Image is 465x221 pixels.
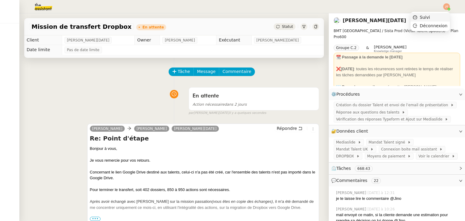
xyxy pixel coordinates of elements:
span: ⚙️ [331,91,363,98]
div: ❌ : toutes les récurrences sont retirées le temps de réaliser les tâches demandées par [PERSON_NAME] [336,66,458,78]
span: ⏲️ [331,166,378,171]
small: [PERSON_NAME][DATE] [189,110,266,116]
span: Vérification des réponses Typeform et Ajout sur Mediaslide [336,116,445,122]
span: Tâche [178,68,190,75]
span: Moyens de paiement [367,153,407,159]
span: [PERSON_NAME] [92,127,123,131]
span: Données client [336,129,368,134]
span: Déconnexion [420,23,447,28]
div: 🔐Données client [329,125,465,137]
span: BMT [GEOGRAPHIC_DATA] / Sista Prod (Victor Talent Spotters) [334,29,445,33]
div: En attente [142,25,164,29]
div: mettre [PERSON_NAME] en copie ⚠️ Répartir les demandes entre [336,84,458,107]
em: (vous êtes en copie des échanges) [212,199,273,204]
span: ••• [90,217,101,221]
span: Commentaires [336,178,367,183]
span: Procédures [336,92,360,97]
td: Date limite [24,45,62,55]
span: En attente [193,93,219,99]
span: Répondre [277,125,297,131]
div: Concernant le lien Google Drive destiné aux talents, celui-ci n'a pas été créé, car l'ensemble de... [90,169,316,181]
a: [PERSON_NAME][DATE] [172,126,219,131]
span: 600 [339,35,346,39]
h4: Re: Point d'étape [90,134,316,143]
nz-tag: 668:43 [355,166,372,172]
span: [DATE] à 12:31 [368,190,396,196]
img: users%2F5XaKKOfQOvau3XQhhH2fPFmin8c2%2Favatar%2F0a930739-e14a-44d7-81de-a5716f030579 [334,17,340,24]
div: 💬Commentaires 22 [329,175,465,186]
span: [PERSON_NAME][DATE] [256,37,299,43]
div: je te laisse lire le commentaire @Jino [336,196,460,202]
div: Après avoir échangé avec [PERSON_NAME] sur la mission passation , il m'a été demandé de me concen... [90,199,316,210]
span: [PERSON_NAME] [374,45,407,49]
span: & [366,45,369,53]
span: Mediaslide [336,139,358,145]
app-user-label: Knowledge manager [374,45,407,53]
td: Client [24,35,62,45]
strong: 📆 Passage à la demande le [DATE] [336,55,403,59]
a: [PERSON_NAME][DATE] [343,18,406,23]
button: Message [193,68,219,76]
span: il y a quelques secondes [229,110,266,116]
span: Création du dossier Talent et envoi de l’email de présentation [336,102,450,108]
td: Exécutant [216,35,251,45]
img: svg [443,3,450,10]
nz-tag: 22 [371,178,381,184]
span: Statut [282,25,293,29]
span: Commentaire [223,68,251,75]
button: Commentaire [219,68,255,76]
span: Voir le calendrier [418,153,451,159]
button: Tâche [169,68,194,76]
td: Owner [135,35,160,45]
strong: [DATE] [341,67,354,71]
div: ⚙️Procédures [329,88,465,100]
span: 💬 [331,178,383,183]
div: Bonjour à vous, [90,146,316,152]
span: Pas de date limite [67,47,100,53]
span: [PERSON_NAME] [165,37,195,43]
span: Mission de transfert Dropbox [31,24,131,30]
span: Réponse aux questions des talents [336,109,402,115]
span: Mandat Talent signé [369,139,407,145]
span: [PERSON_NAME] [336,190,368,196]
span: par [189,110,194,116]
span: Knowledge manager [374,50,402,53]
span: [DATE] à 10:26 [368,206,396,212]
nz-tag: Groupe C.2 [334,45,359,51]
div: Pour terminer le transfert, soit 402 dossiers, 850 à 950 actions sont nécessaires. [90,187,316,193]
span: Suivi [420,15,430,20]
span: Action nécessaire [193,102,225,107]
span: DROPBOX [336,153,356,159]
a: [PERSON_NAME] [134,126,169,131]
span: [PERSON_NAME][DATE] [67,37,109,43]
span: Mandat Talent UK [336,146,370,152]
u: 📧 Pour chaque mail envoyé : [336,84,392,89]
span: Message [197,68,216,75]
span: [PERSON_NAME] [336,206,368,212]
span: dans 2 jours [193,102,247,107]
div: Je vous remercie pour vos retours. [90,157,316,163]
div: ⏲️Tâches 668:43 [329,163,465,174]
span: Tâches [336,166,351,171]
button: Répondre [275,125,305,132]
span: Connexion boite mail assistant [381,146,439,152]
span: 🔐 [331,128,371,135]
